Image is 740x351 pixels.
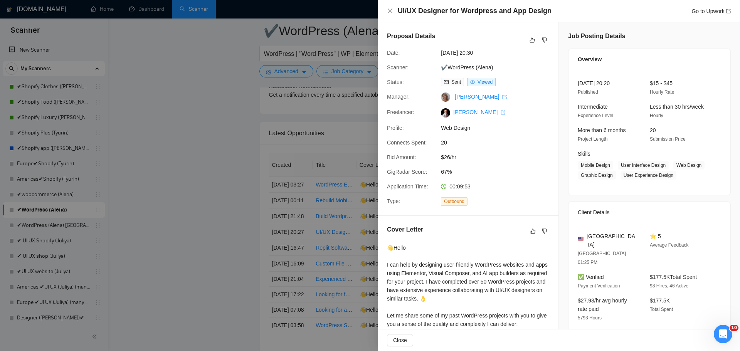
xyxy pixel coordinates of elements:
span: mail [444,80,449,84]
span: 00:09:53 [449,183,471,190]
span: [DATE] 20:30 [441,49,557,57]
span: [GEOGRAPHIC_DATA] [587,232,637,249]
span: Web Design [673,161,705,170]
span: 20 [441,138,557,147]
span: Outbound [441,197,468,206]
button: dislike [540,35,549,45]
span: $27.93/hr avg hourly rate paid [578,297,627,312]
span: Type: [387,198,400,204]
span: Project Length [578,136,607,142]
span: Status: [387,79,404,85]
span: Mobile Design [578,161,613,170]
span: Experience Level [578,113,613,118]
span: export [502,95,507,99]
img: c1gL6zrSnaLfgYKYkFATEphuZ1VZNvXqd9unVblrKUqv_id2bBPzeby3fquoX2mwdg [441,108,450,118]
button: like [528,35,537,45]
span: Total Spent [650,307,673,312]
span: dislike [542,228,547,234]
button: dislike [540,227,549,236]
span: Graphic Design [578,171,616,180]
h5: Cover Letter [387,225,423,234]
span: Profile: [387,125,404,131]
span: ⭐ 5 [650,233,661,239]
span: Web Design [441,124,557,132]
div: Client Details [578,202,721,223]
span: $177.5K Total Spent [650,274,697,280]
h5: Job Posting Details [568,32,625,41]
span: clock-circle [441,184,446,189]
span: Sent [451,79,461,85]
span: Connects Spent: [387,139,427,146]
span: Scanner: [387,64,409,71]
button: Close [387,334,413,346]
span: Published [578,89,598,95]
span: like [530,228,536,234]
span: Application Time: [387,183,428,190]
span: [DATE] 20:20 [578,80,610,86]
span: [GEOGRAPHIC_DATA] 01:25 PM [578,251,626,265]
span: Skills [578,151,590,157]
span: $177.5K [650,297,670,304]
a: [PERSON_NAME] export [453,109,505,115]
span: Overview [578,55,602,64]
span: Submission Price [650,136,686,142]
span: Bid Amount: [387,154,416,160]
span: User Interface Design [618,161,669,170]
span: 5793 Hours [578,315,602,321]
span: $26/hr [441,153,557,161]
span: Payment Verification [578,283,620,289]
span: More than 6 months [578,127,626,133]
button: like [528,227,538,236]
span: ✅ Verified [578,274,604,280]
span: export [501,110,505,115]
span: Freelancer: [387,109,414,115]
span: export [726,9,731,13]
span: Date: [387,50,400,56]
span: Average Feedback [650,242,689,248]
a: Go to Upworkexport [691,8,731,14]
span: like [530,37,535,43]
span: 20 [650,127,656,133]
iframe: Intercom live chat [714,325,732,343]
span: eye [470,80,475,84]
span: Manager: [387,94,410,100]
button: Close [387,8,393,14]
span: $15 - $45 [650,80,673,86]
span: close [387,8,393,14]
img: 🇺🇸 [578,236,584,242]
span: ✔WordPress (Alena) [441,63,557,72]
span: Hourly [650,113,663,118]
span: Close [393,336,407,344]
span: GigRadar Score: [387,169,427,175]
span: 98 Hires, 46 Active [650,283,688,289]
h5: Proposal Details [387,32,435,41]
a: [PERSON_NAME] export [455,94,507,100]
span: Viewed [478,79,493,85]
h4: UI/UX Designer for Wordpress and App Design [398,6,552,16]
span: User Experience Design [621,171,676,180]
span: Less than 30 hrs/week [650,104,704,110]
span: 10 [730,325,738,331]
span: 67% [441,168,557,176]
span: dislike [542,37,547,43]
span: Hourly Rate [650,89,674,95]
span: Intermediate [578,104,608,110]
